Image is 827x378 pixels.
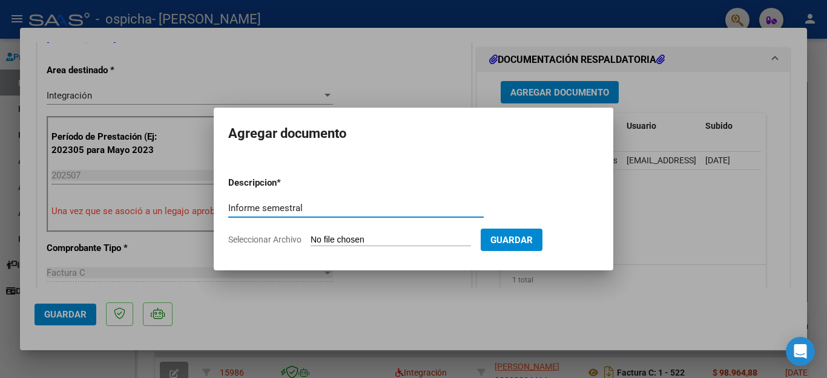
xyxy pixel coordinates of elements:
span: Guardar [490,235,533,246]
button: Guardar [481,229,542,251]
span: Seleccionar Archivo [228,235,301,244]
h2: Agregar documento [228,122,599,145]
div: Open Intercom Messenger [786,337,815,366]
p: Descripcion [228,176,340,190]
